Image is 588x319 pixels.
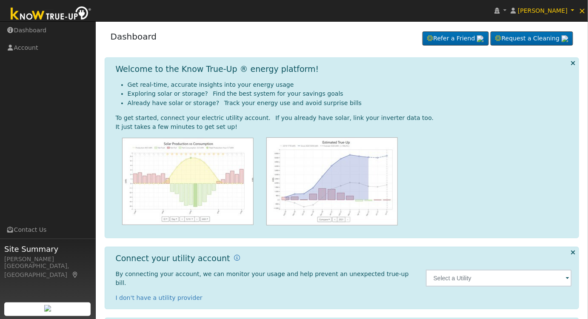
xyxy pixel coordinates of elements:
div: [PERSON_NAME] [4,255,91,264]
li: Already have solar or storage? Track your energy use and avoid surprise bills [128,99,572,108]
span: × [579,6,586,16]
img: retrieve [44,305,51,312]
img: retrieve [477,35,484,42]
a: Map [71,271,79,278]
div: [GEOGRAPHIC_DATA], [GEOGRAPHIC_DATA] [4,262,91,279]
li: Exploring solar or storage? Find the best system for your savings goals [128,89,572,98]
input: Select a Utility [426,270,572,287]
a: I don't have a utility provider [116,294,203,301]
span: By connecting your account, we can monitor your usage and help prevent an unexpected true-up bill. [116,271,409,286]
div: To get started, connect your electric utility account. If you already have solar, link your inver... [116,114,572,122]
a: Request a Cleaning [491,31,573,46]
a: Refer a Friend [422,31,489,46]
h1: Connect your utility account [116,253,230,263]
a: Dashboard [111,31,157,42]
img: retrieve [562,35,568,42]
div: It just takes a few minutes to get set up! [116,122,572,131]
img: Know True-Up [6,5,96,24]
span: Site Summary [4,243,91,255]
h1: Welcome to the Know True-Up ® energy platform! [116,64,319,74]
li: Get real-time, accurate insights into your energy usage [128,80,572,89]
span: [PERSON_NAME] [518,7,568,14]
